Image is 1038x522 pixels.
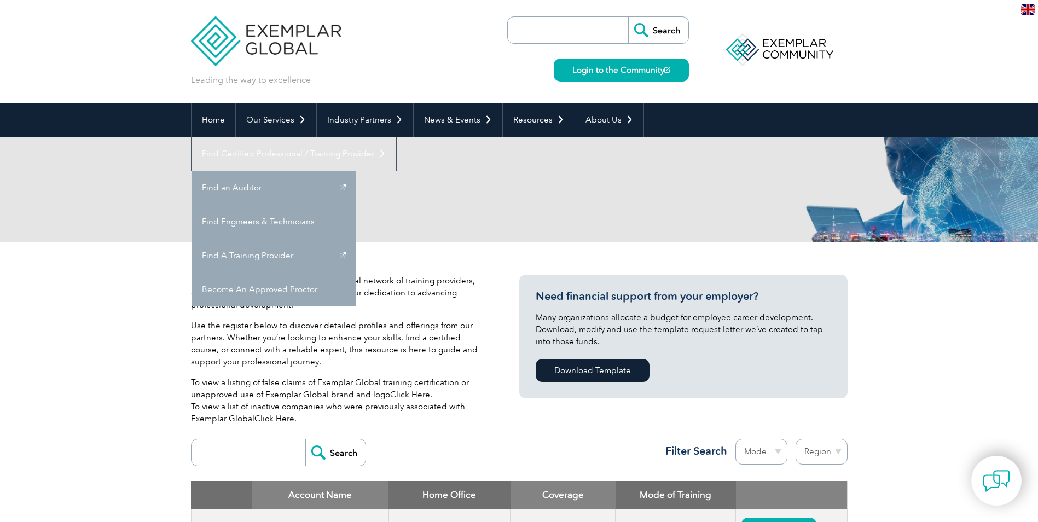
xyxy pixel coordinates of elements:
p: Leading the way to excellence [191,74,311,86]
input: Search [305,439,366,466]
input: Search [628,17,688,43]
a: Find Engineers & Technicians [192,205,356,239]
a: About Us [575,103,643,137]
img: open_square.png [664,67,670,73]
p: Use the register below to discover detailed profiles and offerings from our partners. Whether you... [191,320,486,368]
th: Coverage: activate to sort column ascending [511,481,616,509]
a: Industry Partners [317,103,413,137]
a: Login to the Community [554,59,689,82]
a: Home [192,103,235,137]
img: contact-chat.png [983,467,1010,495]
th: : activate to sort column ascending [736,481,847,509]
p: To view a listing of false claims of Exemplar Global training certification or unapproved use of ... [191,376,486,425]
a: Find Certified Professional / Training Provider [192,137,396,171]
th: Mode of Training: activate to sort column ascending [616,481,736,509]
a: Find an Auditor [192,171,356,205]
a: Our Services [236,103,316,137]
p: Exemplar Global proudly works with a global network of training providers, consultants, and organ... [191,275,486,311]
p: Many organizations allocate a budget for employee career development. Download, modify and use th... [536,311,831,347]
h2: Client Register [191,181,651,198]
a: Resources [503,103,575,137]
a: Download Template [536,359,650,382]
a: Click Here [254,414,294,424]
a: News & Events [414,103,502,137]
a: Find A Training Provider [192,239,356,272]
a: Click Here [390,390,430,399]
img: en [1021,4,1035,15]
a: Become An Approved Proctor [192,272,356,306]
h3: Need financial support from your employer? [536,289,831,303]
th: Home Office: activate to sort column ascending [388,481,511,509]
h3: Filter Search [659,444,727,458]
th: Account Name: activate to sort column descending [252,481,388,509]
